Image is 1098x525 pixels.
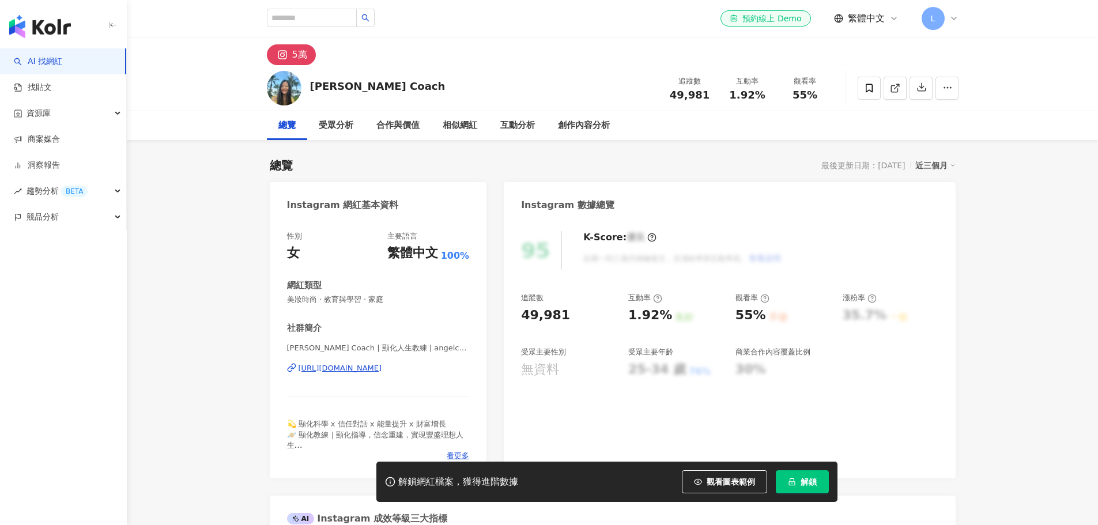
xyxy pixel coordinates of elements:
a: 洞察報告 [14,160,60,171]
div: 55% [735,307,766,324]
div: 追蹤數 [521,293,544,303]
div: 受眾分析 [319,119,353,133]
button: 5萬 [267,44,316,65]
div: Instagram 網紅基本資料 [287,199,399,211]
span: 1.92% [729,89,765,101]
div: 互動率 [726,75,769,87]
div: 總覽 [270,157,293,173]
span: 看更多 [447,451,469,461]
div: 受眾主要年齡 [628,347,673,357]
div: K-Score : [583,231,656,244]
a: [URL][DOMAIN_NAME] [287,363,470,373]
div: 無資料 [521,361,559,379]
a: searchAI 找網紅 [14,56,62,67]
span: 55% [793,89,817,101]
div: 觀看率 [783,75,827,87]
div: 網紅類型 [287,280,322,292]
a: 預約線上 Demo [720,10,810,27]
div: BETA [61,186,88,197]
div: Instagram 數據總覽 [521,199,614,211]
div: 49,981 [521,307,570,324]
span: 競品分析 [27,204,59,230]
div: 觀看率 [735,293,769,303]
span: rise [14,187,22,195]
span: 繁體中文 [848,12,885,25]
div: Instagram 成效等級三大指標 [287,512,447,525]
div: 主要語言 [387,231,417,241]
button: 觀看圖表範例 [682,470,767,493]
div: 近三個月 [915,158,956,173]
span: 觀看圖表範例 [707,477,755,486]
div: 繁體中文 [387,244,438,262]
div: 漲粉率 [843,293,877,303]
div: 受眾主要性別 [521,347,566,357]
button: 解鎖 [776,470,829,493]
div: 商業合作內容覆蓋比例 [735,347,810,357]
div: 最後更新日期：[DATE] [821,161,905,170]
div: 相似網紅 [443,119,477,133]
img: logo [9,15,71,38]
div: 性別 [287,231,302,241]
div: AI [287,513,315,524]
span: lock [788,478,796,486]
div: 解鎖網紅檔案，獲得進階數據 [398,476,518,488]
div: 女 [287,244,300,262]
span: L [931,12,935,25]
img: KOL Avatar [267,71,301,105]
div: 社群簡介 [287,322,322,334]
span: 趨勢分析 [27,178,88,204]
div: 5萬 [292,47,307,63]
span: search [361,14,369,22]
div: 1.92% [628,307,672,324]
span: 美妝時尚 · 教育與學習 · 家庭 [287,294,470,305]
div: 互動率 [628,293,662,303]
div: 互動分析 [500,119,535,133]
span: 解鎖 [801,477,817,486]
a: 找貼文 [14,82,52,93]
span: 💫 顯化科學 x 信任對話 x 能量提升 x 財富增長 🪐 顯化教練｜顯化指導，信念重建，實現豐盛理想人生 🍲 食物療癒｜用烹飪滋養你的身心靈 🌱 追蹤我，讓你從內到外，顯化發生 📜 宗旨：幫助... [287,420,463,481]
div: 預約線上 Demo [730,13,801,24]
div: 創作內容分析 [558,119,610,133]
div: 合作與價值 [376,119,420,133]
div: 追蹤數 [668,75,712,87]
a: 商案媒合 [14,134,60,145]
div: [PERSON_NAME] Coach [310,79,446,93]
span: 資源庫 [27,100,51,126]
span: 49,981 [670,89,710,101]
span: [PERSON_NAME] Coach | 顯化人生教練 | angelcoach2024 [287,343,470,353]
div: [URL][DOMAIN_NAME] [299,363,382,373]
div: 總覽 [278,119,296,133]
span: 100% [441,250,469,262]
